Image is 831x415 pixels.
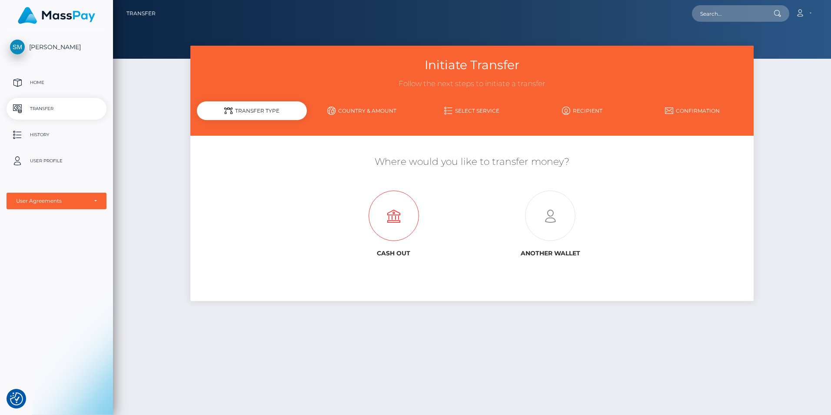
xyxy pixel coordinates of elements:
[692,5,774,22] input: Search...
[10,392,23,405] img: Revisit consent button
[16,197,87,204] div: User Agreements
[7,150,106,172] a: User Profile
[126,4,156,23] a: Transfer
[7,193,106,209] button: User Agreements
[10,392,23,405] button: Consent Preferences
[7,98,106,120] a: Transfer
[7,124,106,146] a: History
[7,72,106,94] a: Home
[18,7,95,24] img: MassPay
[307,103,417,118] a: Country & Amount
[637,103,747,118] a: Confirmation
[479,250,622,257] h6: Another wallet
[10,154,103,167] p: User Profile
[197,155,748,169] h5: Where would you like to transfer money?
[7,43,106,51] span: [PERSON_NAME]
[10,76,103,89] p: Home
[10,128,103,141] p: History
[10,102,103,115] p: Transfer
[197,101,307,120] div: Transfer Type
[527,103,637,118] a: Recipient
[197,79,748,89] h3: Follow the next steps to initiate a transfer
[417,103,527,118] a: Select Service
[322,250,465,257] h6: Cash out
[197,57,748,74] h3: Initiate Transfer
